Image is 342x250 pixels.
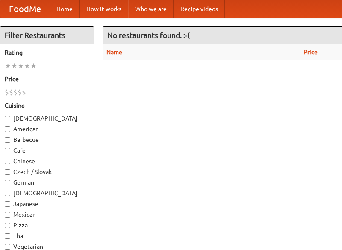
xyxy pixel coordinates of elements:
li: $ [18,88,22,97]
input: Thai [5,233,10,239]
a: Who we are [128,0,174,18]
label: Japanese [5,200,89,208]
input: Cafe [5,148,10,153]
label: Cafe [5,146,89,155]
li: $ [13,88,18,97]
h4: Filter Restaurants [0,27,94,44]
a: How it works [80,0,128,18]
label: Mexican [5,210,89,219]
li: ★ [5,61,11,71]
label: [DEMOGRAPHIC_DATA] [5,189,89,197]
input: Japanese [5,201,10,207]
input: American [5,126,10,132]
input: [DEMOGRAPHIC_DATA] [5,116,10,121]
label: Pizza [5,221,89,229]
label: Barbecue [5,135,89,144]
li: ★ [18,61,24,71]
input: Mexican [5,212,10,218]
li: $ [5,88,9,97]
label: Chinese [5,157,89,165]
label: Czech / Slovak [5,168,89,176]
input: German [5,180,10,185]
h5: Cuisine [5,101,89,110]
a: Price [304,49,318,56]
h5: Price [5,75,89,83]
input: Chinese [5,159,10,164]
ng-pluralize: No restaurants found. :-( [107,31,190,39]
label: American [5,125,89,133]
label: Thai [5,232,89,240]
a: Recipe videos [174,0,225,18]
input: Pizza [5,223,10,228]
a: Home [50,0,80,18]
li: ★ [30,61,37,71]
li: ★ [24,61,30,71]
input: Czech / Slovak [5,169,10,175]
input: [DEMOGRAPHIC_DATA] [5,191,10,196]
input: Barbecue [5,137,10,143]
li: $ [9,88,13,97]
a: Name [106,49,122,56]
a: FoodMe [0,0,50,18]
h5: Rating [5,48,89,57]
li: $ [22,88,26,97]
label: German [5,178,89,187]
input: Vegetarian [5,244,10,250]
label: [DEMOGRAPHIC_DATA] [5,114,89,123]
li: ★ [11,61,18,71]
